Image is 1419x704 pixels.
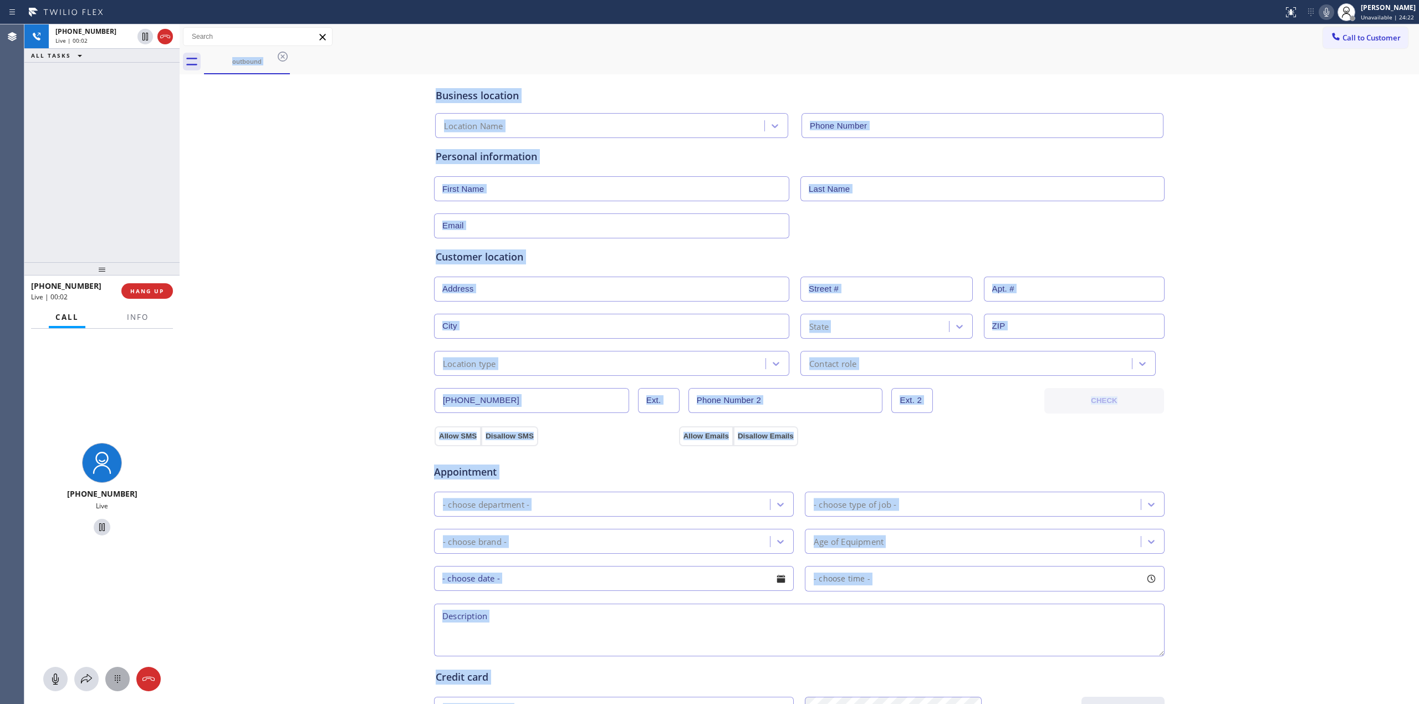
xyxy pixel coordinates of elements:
span: Live [96,501,108,511]
button: Hold Customer [94,519,110,535]
input: Ext. [638,388,680,413]
button: Disallow SMS [481,426,538,446]
span: Appointment [434,465,676,479]
input: Street # [800,277,973,302]
button: Hang up [157,29,173,44]
button: Call to Customer [1323,27,1408,48]
input: - choose date - [434,566,794,591]
input: Ext. 2 [891,388,933,413]
input: Apt. # [984,277,1165,302]
span: Info [127,312,149,322]
button: Hold Customer [137,29,153,44]
div: outbound [205,57,289,65]
span: Call [55,312,79,322]
span: ALL TASKS [31,52,71,59]
div: Customer location [436,249,1163,264]
button: Mute [1319,4,1334,20]
input: Phone Number [802,113,1163,138]
button: Disallow Emails [733,426,798,446]
input: Last Name [800,176,1165,201]
button: CHECK [1044,388,1164,414]
input: Address [434,277,789,302]
div: Location type [443,357,496,370]
input: Phone Number 2 [688,388,883,413]
div: - choose department - [443,498,529,511]
div: - choose brand - [443,535,507,548]
span: - choose time - [814,573,870,584]
input: First Name [434,176,789,201]
span: Live | 00:02 [55,37,88,44]
button: Allow Emails [679,426,733,446]
span: [PHONE_NUMBER] [31,280,101,291]
button: Mute [43,667,68,691]
button: ALL TASKS [24,49,93,62]
button: HANG UP [121,283,173,299]
input: Phone Number [435,388,629,413]
div: State [809,320,829,333]
div: [PERSON_NAME] [1361,3,1416,12]
div: Credit card [436,670,1163,685]
div: - choose type of job - [814,498,896,511]
div: Contact role [809,357,856,370]
button: Allow SMS [435,426,481,446]
input: Email [434,213,789,238]
span: Live | 00:02 [31,292,68,302]
div: Location Name [444,120,503,132]
span: HANG UP [130,287,164,295]
span: Unavailable | 24:22 [1361,13,1414,21]
input: City [434,314,789,339]
input: Search [183,28,332,45]
button: Hang up [136,667,161,691]
div: Age of Equipment [814,535,884,548]
button: Open dialpad [105,667,130,691]
input: ZIP [984,314,1165,339]
button: Open directory [74,667,99,691]
button: Call [49,307,85,328]
button: Info [120,307,155,328]
div: Personal information [436,149,1163,164]
div: Business location [436,88,1163,103]
span: Call to Customer [1343,33,1401,43]
span: [PHONE_NUMBER] [55,27,116,36]
span: [PHONE_NUMBER] [67,488,137,499]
